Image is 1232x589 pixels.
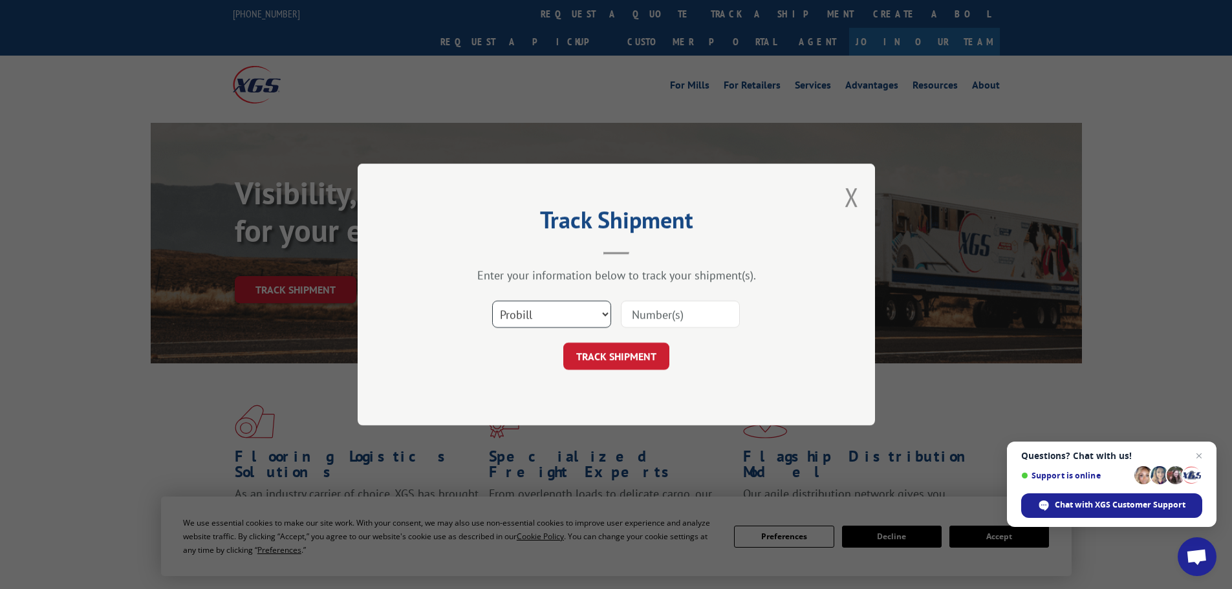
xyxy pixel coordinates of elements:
[1021,471,1130,480] span: Support is online
[845,180,859,214] button: Close modal
[1055,499,1185,511] span: Chat with XGS Customer Support
[1021,451,1202,461] span: Questions? Chat with us!
[621,301,740,328] input: Number(s)
[1191,448,1207,464] span: Close chat
[422,268,810,283] div: Enter your information below to track your shipment(s).
[1178,537,1216,576] div: Open chat
[422,211,810,235] h2: Track Shipment
[1021,493,1202,518] div: Chat with XGS Customer Support
[563,343,669,370] button: TRACK SHIPMENT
